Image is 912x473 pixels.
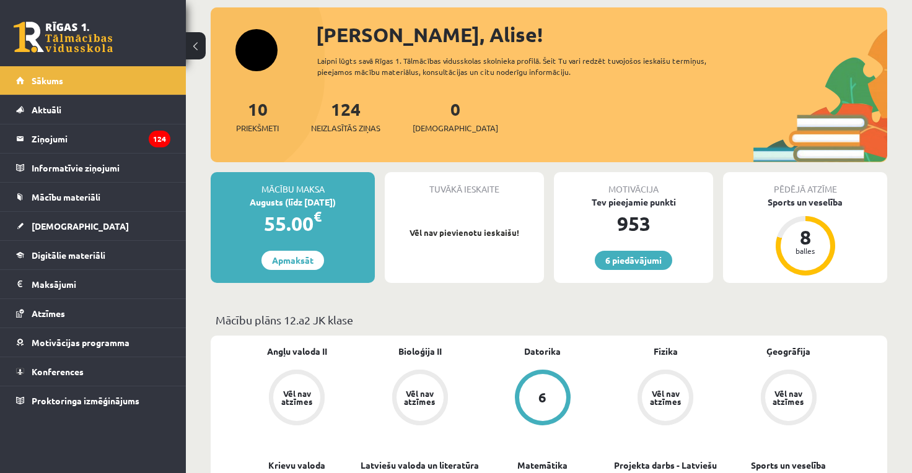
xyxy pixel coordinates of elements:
[723,172,887,196] div: Pēdējā atzīme
[32,366,84,377] span: Konferences
[403,389,437,406] div: Vēl nav atzīmes
[413,98,498,134] a: 0[DEMOGRAPHIC_DATA]
[216,311,882,328] p: Mācību plāns 12.a2 JK klase
[32,104,61,115] span: Aktuāli
[211,209,375,238] div: 55.00
[313,207,322,225] span: €
[654,345,678,358] a: Fizika
[413,122,498,134] span: [DEMOGRAPHIC_DATA]
[236,98,279,134] a: 10Priekšmeti
[16,270,170,298] a: Maksājumi
[524,345,561,358] a: Datorika
[16,328,170,357] a: Motivācijas programma
[32,154,170,182] legend: Informatīvie ziņojumi
[32,220,129,232] span: [DEMOGRAPHIC_DATA]
[358,370,481,428] a: Vēl nav atzīmes
[723,196,887,277] a: Sports un veselība 8 balles
[32,124,170,153] legend: Ziņojumi
[398,345,442,358] a: Bioloģija II
[787,227,824,247] div: 8
[16,299,170,328] a: Atzīmes
[16,241,170,269] a: Digitālie materiāli
[32,250,105,261] span: Digitālie materiāli
[235,370,358,428] a: Vēl nav atzīmes
[32,308,65,319] span: Atzīmes
[267,345,327,358] a: Angļu valoda II
[604,370,727,428] a: Vēl nav atzīmes
[648,389,683,406] div: Vēl nav atzīmes
[517,459,568,472] a: Matemātika
[268,459,325,472] a: Krievu valoda
[16,357,170,386] a: Konferences
[32,270,170,298] legend: Maksājumi
[391,227,538,239] p: Vēl nav pievienotu ieskaišu!
[766,345,810,358] a: Ģeogrāfija
[16,386,170,415] a: Proktoringa izmēģinājums
[771,389,806,406] div: Vēl nav atzīmes
[149,131,170,147] i: 124
[32,75,63,86] span: Sākums
[32,337,129,348] span: Motivācijas programma
[16,124,170,153] a: Ziņojumi124
[16,66,170,95] a: Sākums
[727,370,850,428] a: Vēl nav atzīmes
[14,22,113,53] a: Rīgas 1. Tālmācības vidusskola
[385,172,544,196] div: Tuvākā ieskaite
[751,459,826,472] a: Sports un veselība
[16,95,170,124] a: Aktuāli
[554,196,713,209] div: Tev pieejamie punkti
[554,172,713,196] div: Motivācija
[595,251,672,270] a: 6 piedāvājumi
[723,196,887,209] div: Sports un veselība
[32,395,139,406] span: Proktoringa izmēģinājums
[211,196,375,209] div: Augusts (līdz [DATE])
[211,172,375,196] div: Mācību maksa
[554,209,713,238] div: 953
[279,389,314,406] div: Vēl nav atzīmes
[16,212,170,240] a: [DEMOGRAPHIC_DATA]
[16,183,170,211] a: Mācību materiāli
[16,154,170,182] a: Informatīvie ziņojumi
[481,370,604,428] a: 6
[32,191,100,202] span: Mācību materiāli
[538,391,546,404] div: 6
[261,251,324,270] a: Apmaksāt
[317,55,723,77] div: Laipni lūgts savā Rīgas 1. Tālmācības vidusskolas skolnieka profilā. Šeit Tu vari redzēt tuvojošo...
[316,20,887,50] div: [PERSON_NAME], Alise!
[236,122,279,134] span: Priekšmeti
[311,98,380,134] a: 124Neizlasītās ziņas
[787,247,824,254] div: balles
[311,122,380,134] span: Neizlasītās ziņas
